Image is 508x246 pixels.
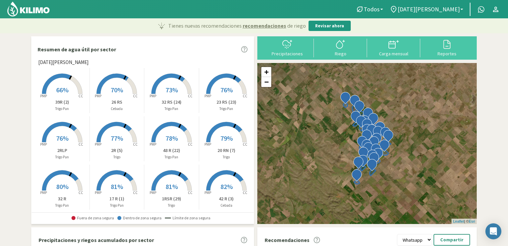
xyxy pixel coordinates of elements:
[199,203,254,208] p: Cebada
[220,86,233,94] span: 76%
[90,106,144,112] p: Cebada
[261,39,314,56] button: Precipitaciones
[168,22,306,30] p: Tienes nuevas recomendaciones
[451,219,477,224] div: | ©
[316,51,365,56] div: Riego
[117,216,162,220] span: Dentro de zona segura
[35,195,89,202] p: 32 R
[38,45,116,53] p: Resumen de agua útil por sector
[78,190,83,195] tspan: CC
[150,94,156,98] tspan: PMP
[485,223,501,239] div: Open Intercom Messenger
[420,39,473,56] button: Reportes
[315,23,344,29] p: Revisar ahora
[111,134,123,142] span: 77%
[35,99,89,106] p: 39R (2)
[188,142,192,147] tspan: CC
[111,86,123,94] span: 70%
[165,216,210,220] span: Límite de zona segura
[90,195,144,202] p: 17 R (1)
[469,219,475,223] a: Esri
[150,142,156,147] tspan: PMP
[166,182,178,191] span: 81%
[95,94,101,98] tspan: PMP
[144,195,199,202] p: 1RSR (29)
[204,190,211,195] tspan: PMP
[369,51,418,56] div: Carga mensual
[90,99,144,106] p: 26 RS
[144,99,199,106] p: 32 RS (24)
[199,99,254,106] p: 23 RS (23)
[398,6,460,13] span: [DATE][PERSON_NAME]
[199,147,254,154] p: 20 RN (7)
[199,154,254,160] p: Trigo
[434,234,470,246] button: Compartir
[243,190,247,195] tspan: CC
[56,134,68,142] span: 76%
[188,94,192,98] tspan: CC
[133,142,138,147] tspan: CC
[199,106,254,112] p: Trigo Pan
[166,86,178,94] span: 73%
[220,182,233,191] span: 82%
[440,236,463,244] p: Compartir
[453,219,464,223] a: Leaflet
[133,94,138,98] tspan: CC
[243,142,247,147] tspan: CC
[309,21,351,31] button: Revisar ahora
[199,195,254,202] p: 42 R (3)
[35,203,89,208] p: Trigo Pan
[261,77,271,87] a: Zoom out
[144,106,199,112] p: Trigo Pan
[263,51,312,56] div: Precipitaciones
[35,147,89,154] p: 2RLP
[35,154,89,160] p: Trigo Pan
[166,134,178,142] span: 78%
[265,236,310,244] p: Recomendaciones
[133,190,138,195] tspan: CC
[150,190,156,195] tspan: PMP
[90,147,144,154] p: 2R (5)
[204,142,211,147] tspan: PMP
[144,147,199,154] p: 48 R (22)
[261,67,271,77] a: Zoom in
[40,94,47,98] tspan: PMP
[7,1,50,17] img: Kilimo
[111,182,123,191] span: 81%
[243,94,247,98] tspan: CC
[144,203,199,208] p: Trigo
[40,190,47,195] tspan: PMP
[287,22,306,30] span: de riego
[95,190,101,195] tspan: PMP
[71,216,114,220] span: Fuera de zona segura
[220,134,233,142] span: 79%
[78,94,83,98] tspan: CC
[56,182,68,191] span: 80%
[95,142,101,147] tspan: PMP
[78,142,83,147] tspan: CC
[144,154,199,160] p: Trigo Pan
[35,106,89,112] p: Trigo Pan
[204,94,211,98] tspan: PMP
[367,39,420,56] button: Carga mensual
[188,190,192,195] tspan: CC
[314,39,367,56] button: Riego
[38,59,88,66] span: [DATE][PERSON_NAME]
[39,236,154,244] p: Precipitaciones y riegos acumulados por sector
[364,6,380,13] span: Todos
[90,154,144,160] p: Trigo
[90,203,144,208] p: Trigo Pan
[243,22,286,30] span: recomendaciones
[40,142,47,147] tspan: PMP
[422,51,471,56] div: Reportes
[56,86,68,94] span: 66%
